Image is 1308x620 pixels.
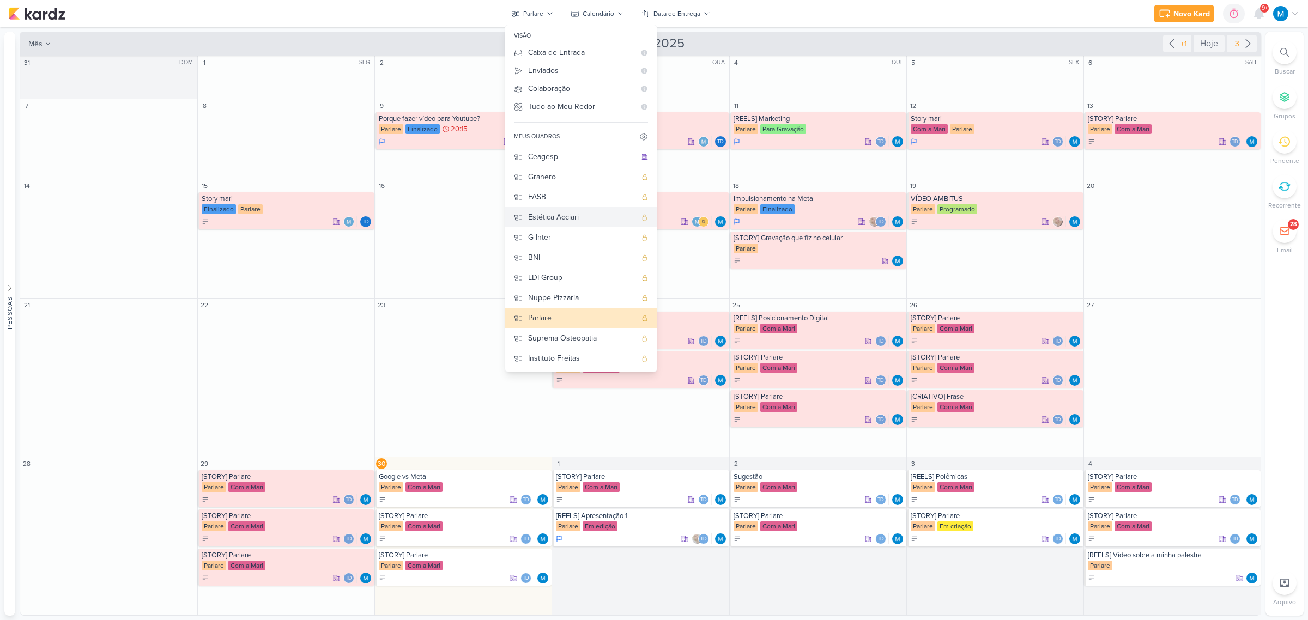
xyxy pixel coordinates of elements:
[911,324,935,333] div: Parlare
[1052,414,1063,425] div: Thais de carvalho
[228,482,265,492] div: Com a Mari
[199,458,210,469] div: 29
[875,494,889,505] div: Colaboradores: Thais de carvalho
[911,353,1081,362] div: [STORY] Parlare
[911,392,1081,401] div: [CRIATIVO] Frase
[1069,414,1080,425] div: Responsável: MARIANA MIRANDA
[21,100,32,111] div: 7
[1194,35,1225,52] div: Hoje
[4,32,15,616] button: Pessoas
[734,392,904,401] div: [STORY] Parlare
[892,136,903,147] div: Responsável: MARIANA MIRANDA
[202,472,372,481] div: [STORY] Parlare
[1069,336,1080,347] div: Responsável: MARIANA MIRANDA
[1178,38,1189,50] div: +1
[734,416,741,423] div: A Fazer
[528,252,636,263] div: BNI
[715,494,726,505] img: MARIANA MIRANDA
[760,204,795,214] div: Finalizado
[698,216,709,227] img: IDBOX - Agência de Design
[641,154,648,160] div: quadro da organização
[505,28,657,44] div: visão
[1069,216,1080,227] div: Responsável: MARIANA MIRANDA
[892,216,903,227] img: MARIANA MIRANDA
[937,324,974,333] div: Com a Mari
[405,124,440,134] div: Finalizado
[343,216,354,227] img: MARIANA MIRANDA
[734,496,741,503] div: A Fazer
[528,101,635,112] div: Tudo ao Meu Redor
[911,472,1081,481] div: [REELS] Polêmicas
[937,204,977,214] div: Programado
[505,147,657,167] button: Ceagesp
[715,136,726,147] div: Responsável: Thais de carvalho
[202,496,209,503] div: A Fazer
[379,521,403,531] div: Parlare
[734,324,758,333] div: Parlare
[892,414,903,425] img: MARIANA MIRANDA
[698,494,709,505] div: Thais de carvalho
[698,336,712,347] div: Colaboradores: Thais de carvalho
[359,58,373,67] div: SEG
[734,353,904,362] div: [STORY] Parlare
[5,296,15,329] div: Pessoas
[1088,138,1095,145] div: A Fazer
[892,336,903,347] img: MARIANA MIRANDA
[1052,494,1063,505] div: Thais de carvalho
[379,482,403,492] div: Parlare
[343,494,354,505] div: Thais de carvalho
[202,218,209,226] div: A Fazer
[892,494,903,505] div: Responsável: MARIANA MIRANDA
[21,300,32,311] div: 21
[362,220,369,225] p: Td
[360,494,371,505] img: MARIANA MIRANDA
[715,136,726,147] div: Thais de carvalho
[9,7,65,20] img: kardz.app
[528,352,636,364] div: Instituto Freitas
[360,216,371,227] div: Thais de carvalho
[199,180,210,191] div: 15
[346,497,352,503] p: Td
[376,57,387,68] div: 2
[641,234,648,241] div: quadro pessoal
[1069,375,1080,386] div: Responsável: MARIANA MIRANDA
[505,187,657,207] button: FASB
[908,100,919,111] div: 12
[734,244,758,253] div: Parlare
[1229,38,1242,50] div: +3
[528,191,636,203] div: FASB
[21,180,32,191] div: 14
[528,272,636,283] div: LDI Group
[1055,417,1061,423] p: Td
[641,295,648,301] div: quadro pessoal
[734,363,758,373] div: Parlare
[641,194,648,200] div: quadro pessoal
[556,496,564,503] div: A Fazer
[760,402,797,412] div: Com a Mari
[715,375,726,386] div: Responsável: MARIANA MIRANDA
[911,416,918,423] div: A Fazer
[892,414,903,425] div: Responsável: MARIANA MIRANDA
[1115,482,1152,492] div: Com a Mari
[734,402,758,412] div: Parlare
[360,216,371,227] div: Responsável: Thais de carvalho
[641,214,648,221] div: quadro pessoal
[1265,40,1304,76] li: Ctrl + F
[1069,136,1080,147] img: MARIANA MIRANDA
[379,137,385,146] div: Em Andamento
[505,227,657,247] button: G-Inter
[199,100,210,111] div: 8
[360,494,371,505] div: Responsável: MARIANA MIRANDA
[698,375,709,386] div: Thais de carvalho
[911,496,918,503] div: A Fazer
[1052,375,1066,386] div: Colaboradores: Thais de carvalho
[1085,458,1096,469] div: 4
[892,256,903,266] div: Responsável: MARIANA MIRANDA
[505,328,657,348] button: Suprema Osteopatia
[1069,375,1080,386] img: MARIANA MIRANDA
[875,494,886,505] div: Thais de carvalho
[1088,512,1258,520] div: [STORY] Parlare
[505,247,657,268] button: BNI
[760,124,806,134] div: Para Gravação
[556,472,726,481] div: [STORY] Parlare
